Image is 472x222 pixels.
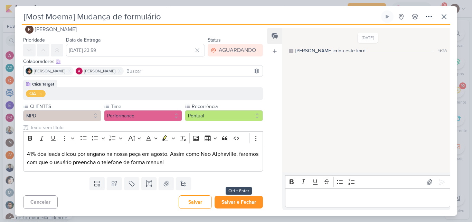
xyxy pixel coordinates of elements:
[66,44,205,56] input: Select a date
[23,37,45,43] label: Prioridade
[84,68,115,74] span: [PERSON_NAME]
[219,46,256,54] div: AGUARDANDO
[110,103,182,110] label: Time
[191,103,263,110] label: Recorrência
[285,175,450,189] div: Editor toolbar
[385,14,390,19] div: Ligar relógio
[125,67,261,75] input: Buscar
[29,124,263,131] input: Texto sem título
[179,195,212,209] button: Salvar
[23,131,263,145] div: Editor toolbar
[26,68,32,74] img: Nelito Junior
[208,37,221,43] label: Status
[35,25,77,34] span: [PERSON_NAME]
[226,187,252,195] div: Ctrl + Enter
[23,145,263,172] div: Editor editing area: main
[208,44,263,56] button: AGUARDANDO
[438,48,447,54] div: 11:28
[22,10,380,23] input: Kard Sem Título
[34,68,65,74] span: [PERSON_NAME]
[23,195,58,209] button: Cancelar
[32,81,54,87] div: Click Target
[29,103,101,110] label: CLIENTES
[25,25,34,34] img: Rafael Dornelles
[215,196,263,208] button: Salvar e Fechar
[66,37,101,43] label: Data de Entrega
[185,110,263,121] button: Pontual
[295,47,366,54] div: [PERSON_NAME] criou este kard
[76,68,83,74] img: Alessandra Gomes
[104,110,182,121] button: Performance
[29,90,36,97] div: QA
[23,23,263,36] button: [PERSON_NAME]
[27,151,258,166] span: 41% dos leads clicou por engano na nossa peça em agosto. Assim como Neo Alphaville, faremos com q...
[23,110,101,121] button: MPD
[285,188,450,207] div: Editor editing area: main
[23,58,263,65] div: Colaboradores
